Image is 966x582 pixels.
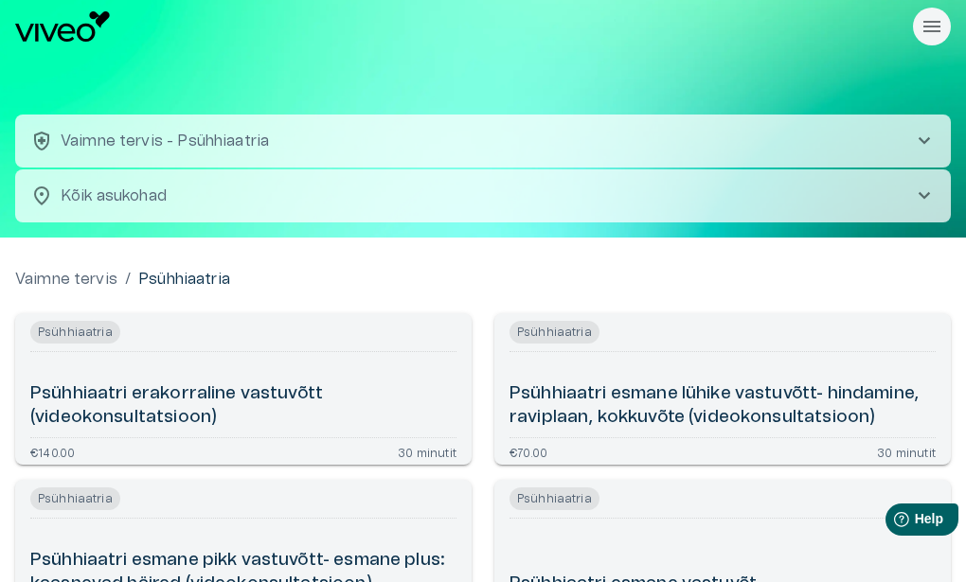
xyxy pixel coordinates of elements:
span: Psühhiaatria [510,321,599,344]
button: health_and_safetyVaimne tervis - Psühhiaatriachevron_right [15,115,951,168]
span: Psühhiaatria [30,321,120,344]
span: health_and_safety [30,130,53,152]
span: chevron_right [913,130,936,152]
p: €70.00 [510,446,547,457]
a: Open service booking details [494,313,951,465]
p: Vaimne tervis - Psühhiaatria [61,130,269,152]
span: chevron_right [913,185,936,207]
p: 30 minutit [877,446,936,457]
a: Vaimne tervis [15,268,117,291]
p: / [125,268,131,291]
span: Psühhiaatria [510,487,599,510]
a: Open service booking details [15,313,472,465]
p: €140.00 [30,446,75,457]
p: 30 minutit [398,446,456,457]
h6: Psühhiaatri esmane lühike vastuvõtt- hindamine, raviplaan, kokkuvõte (videokonsultatsioon) [510,382,936,430]
button: Rippmenüü nähtavus [913,8,951,45]
span: location_on [30,185,53,207]
p: Psühhiaatria [138,268,230,291]
span: Psühhiaatria [30,487,120,510]
img: Viveo logo [15,11,110,42]
iframe: Help widget launcher [818,496,966,549]
h6: Psühhiaatri erakorraline vastuvõtt (videokonsultatsioon) [30,382,456,430]
p: Kõik asukohad [61,185,883,207]
a: Navigate to homepage [15,11,905,42]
